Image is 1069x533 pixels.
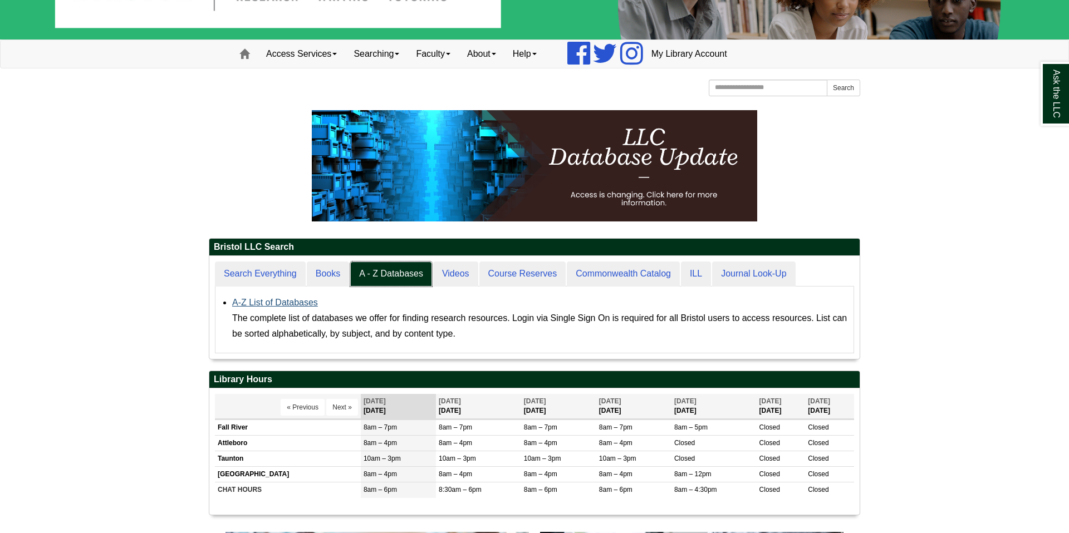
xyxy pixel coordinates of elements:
[232,310,848,342] div: The complete list of databases we offer for finding research resources. Login via Single Sign On ...
[209,239,860,256] h2: Bristol LLC Search
[712,261,795,287] a: Journal Look-Up
[436,394,521,419] th: [DATE]
[524,470,557,478] span: 8am – 4pm
[215,435,361,451] td: Attleboro
[808,470,828,478] span: Closed
[215,451,361,467] td: Taunton
[504,40,545,68] a: Help
[524,439,557,447] span: 8am – 4pm
[674,455,695,462] span: Closed
[808,455,828,462] span: Closed
[596,394,671,419] th: [DATE]
[759,486,780,493] span: Closed
[439,423,472,431] span: 8am – 7pm
[808,397,830,405] span: [DATE]
[759,397,782,405] span: [DATE]
[364,455,401,462] span: 10am – 3pm
[599,486,632,493] span: 8am – 6pm
[364,486,397,493] span: 8am – 6pm
[364,470,397,478] span: 8am – 4pm
[671,394,757,419] th: [DATE]
[281,399,325,416] button: « Previous
[643,40,735,68] a: My Library Account
[312,110,757,221] img: HTML tutorial
[524,423,557,431] span: 8am – 7pm
[345,40,408,68] a: Searching
[364,439,397,447] span: 8am – 4pm
[674,486,717,493] span: 8am – 4:30pm
[364,397,386,405] span: [DATE]
[759,455,780,462] span: Closed
[439,470,472,478] span: 8am – 4pm
[326,399,358,416] button: Next »
[805,394,854,419] th: [DATE]
[215,420,361,435] td: Fall River
[524,397,546,405] span: [DATE]
[808,486,828,493] span: Closed
[364,423,397,431] span: 8am – 7pm
[759,439,780,447] span: Closed
[674,470,712,478] span: 8am – 12pm
[215,467,361,482] td: [GEOGRAPHIC_DATA]
[599,470,632,478] span: 8am – 4pm
[459,40,504,68] a: About
[258,40,345,68] a: Access Services
[567,261,680,287] a: Commonwealth Catalog
[439,397,461,405] span: [DATE]
[524,486,557,493] span: 8am – 6pm
[759,470,780,478] span: Closed
[232,298,318,307] a: A-Z List of Databases
[433,261,478,287] a: Videos
[521,394,596,419] th: [DATE]
[215,261,306,287] a: Search Everything
[808,423,828,431] span: Closed
[524,455,561,462] span: 10am – 3pm
[674,423,708,431] span: 8am – 5pm
[439,486,482,493] span: 8:30am – 6pm
[307,261,349,287] a: Books
[827,80,860,96] button: Search
[408,40,459,68] a: Faculty
[674,397,697,405] span: [DATE]
[681,261,711,287] a: ILL
[350,261,432,287] a: A - Z Databases
[599,423,632,431] span: 8am – 7pm
[209,371,860,388] h2: Library Hours
[599,397,621,405] span: [DATE]
[759,423,780,431] span: Closed
[479,261,566,287] a: Course Reserves
[439,455,476,462] span: 10am – 3pm
[674,439,695,447] span: Closed
[808,439,828,447] span: Closed
[439,439,472,447] span: 8am – 4pm
[599,439,632,447] span: 8am – 4pm
[361,394,436,419] th: [DATE]
[215,482,361,498] td: CHAT HOURS
[757,394,806,419] th: [DATE]
[599,455,636,462] span: 10am – 3pm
